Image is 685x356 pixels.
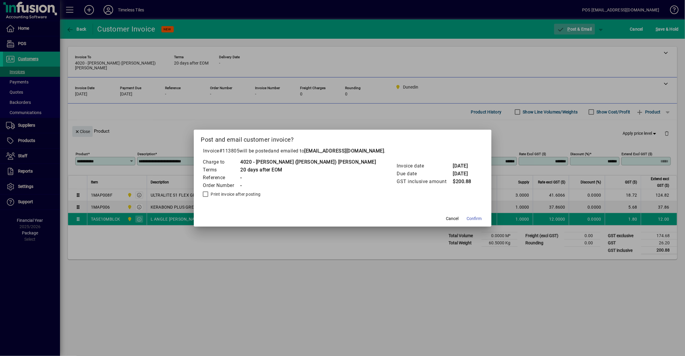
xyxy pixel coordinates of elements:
span: Cancel [446,216,459,222]
label: Print invoice after posting [210,191,261,197]
td: Order Number [203,182,240,189]
span: Confirm [467,216,482,222]
td: [DATE] [453,162,477,170]
td: 20 days after EOM [240,166,376,174]
td: $200.88 [453,178,477,186]
td: - [240,182,376,189]
p: Invoice will be posted . [201,147,484,155]
td: Invoice date [397,162,453,170]
button: Cancel [443,213,462,224]
td: Charge to [203,158,240,166]
span: and emailed to [271,148,384,154]
td: [DATE] [453,170,477,178]
span: #113805 [219,148,240,154]
td: 4020 - [PERSON_NAME] ([PERSON_NAME]) [PERSON_NAME] [240,158,376,166]
td: Due date [397,170,453,178]
b: [EMAIL_ADDRESS][DOMAIN_NAME] [305,148,384,154]
td: - [240,174,376,182]
td: Terms [203,166,240,174]
td: GST inclusive amount [397,178,453,186]
button: Confirm [464,213,484,224]
td: Reference [203,174,240,182]
h2: Post and email customer invoice? [194,130,491,147]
